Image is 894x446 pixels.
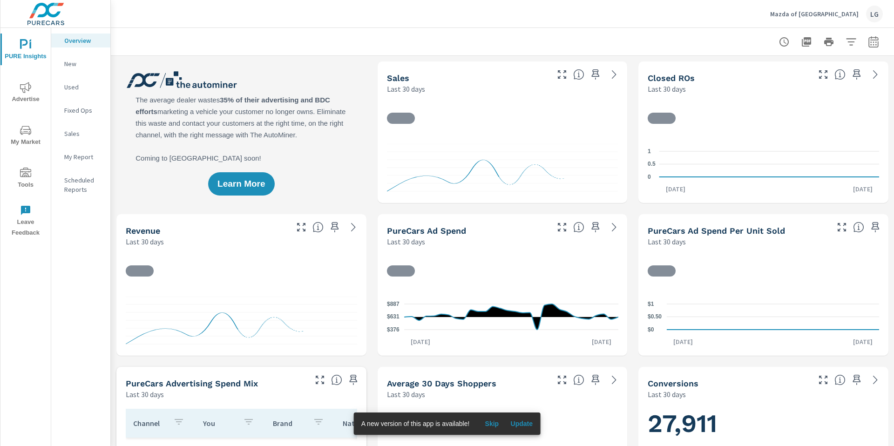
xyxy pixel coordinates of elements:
h1: 27,911 [648,408,879,439]
div: Sales [51,127,110,141]
p: Scheduled Reports [64,176,103,194]
p: Last 30 days [648,236,686,247]
button: Update [507,416,536,431]
p: Fixed Ops [64,106,103,115]
p: Last 30 days [387,236,425,247]
span: Total cost of media for all PureCars channels for the selected dealership group over the selected... [573,222,584,233]
span: PURE Insights [3,39,48,62]
a: See more details in report [346,220,361,235]
div: New [51,57,110,71]
button: Skip [477,416,507,431]
text: $1 [648,301,654,307]
p: Last 30 days [126,389,164,400]
h5: Closed ROs [648,73,695,83]
text: $376 [387,326,400,333]
span: Save this to your personalized report [346,372,361,387]
h5: Average 30 Days Shoppers [387,378,496,388]
span: Save this to your personalized report [327,220,342,235]
button: Make Fullscreen [555,67,569,82]
button: Learn More [208,172,274,196]
h5: PureCars Advertising Spend Mix [126,378,258,388]
span: Save this to your personalized report [588,372,603,387]
p: Brand [273,419,305,428]
div: My Report [51,150,110,164]
span: Save this to your personalized report [849,372,864,387]
text: $631 [387,314,400,320]
button: Make Fullscreen [555,220,569,235]
text: $0 [648,326,654,333]
p: Last 30 days [648,389,686,400]
h5: Revenue [126,226,160,236]
p: [DATE] [667,337,699,346]
span: This table looks at how you compare to the amount of budget you spend per channel as opposed to y... [331,374,342,385]
span: My Market [3,125,48,148]
p: Last 30 days [648,83,686,95]
span: Average cost of advertising per each vehicle sold at the dealer over the selected date range. The... [853,222,864,233]
div: LG [866,6,883,22]
text: 0.5 [648,161,656,168]
p: [DATE] [659,184,692,194]
span: Advertise [3,82,48,105]
span: A new version of this app is available! [361,420,470,427]
p: Sales [64,129,103,138]
p: Used [64,82,103,92]
span: Leave Feedback [3,205,48,238]
p: Overview [64,36,103,45]
span: Update [510,419,533,428]
span: Number of Repair Orders Closed by the selected dealership group over the selected time range. [So... [834,69,846,80]
button: Make Fullscreen [555,372,569,387]
span: Learn More [217,180,265,188]
button: Make Fullscreen [816,67,831,82]
p: New [64,59,103,68]
a: See more details in report [868,372,883,387]
span: Number of vehicles sold by the dealership over the selected date range. [Source: This data is sou... [573,69,584,80]
span: Save this to your personalized report [588,67,603,82]
button: Make Fullscreen [312,372,327,387]
button: Print Report [819,33,838,51]
span: Tools [3,168,48,190]
p: [DATE] [847,337,879,346]
button: Apply Filters [842,33,860,51]
div: nav menu [0,28,51,242]
span: The number of dealer-specified goals completed by a visitor. [Source: This data is provided by th... [834,374,846,385]
text: 0 [648,174,651,180]
h5: PureCars Ad Spend Per Unit Sold [648,226,785,236]
p: Last 30 days [387,83,425,95]
span: Save this to your personalized report [849,67,864,82]
a: See more details in report [607,372,622,387]
button: Make Fullscreen [294,220,309,235]
p: Channel [133,419,166,428]
p: [DATE] [847,184,879,194]
h5: Conversions [648,378,698,388]
div: Used [51,80,110,94]
span: A rolling 30 day total of daily Shoppers on the dealership website, averaged over the selected da... [573,374,584,385]
span: Save this to your personalized report [868,220,883,235]
p: [DATE] [585,337,618,346]
p: You [203,419,236,428]
div: Fixed Ops [51,103,110,117]
span: Skip [481,419,503,428]
a: See more details in report [868,67,883,82]
a: See more details in report [607,67,622,82]
button: Make Fullscreen [816,372,831,387]
p: National [343,419,375,428]
p: My Report [64,152,103,162]
div: Scheduled Reports [51,173,110,196]
p: Last 30 days [387,389,425,400]
h5: Sales [387,73,409,83]
button: Select Date Range [864,33,883,51]
h5: PureCars Ad Spend [387,226,466,236]
button: Make Fullscreen [834,220,849,235]
text: $887 [387,301,400,307]
button: "Export Report to PDF" [797,33,816,51]
div: Overview [51,34,110,47]
text: 1 [648,148,651,155]
a: See more details in report [607,220,622,235]
p: Last 30 days [126,236,164,247]
p: [DATE] [404,337,437,346]
p: Mazda of [GEOGRAPHIC_DATA] [770,10,859,18]
text: $0.50 [648,314,662,320]
span: Save this to your personalized report [588,220,603,235]
span: Total sales revenue over the selected date range. [Source: This data is sourced from the dealer’s... [312,222,324,233]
